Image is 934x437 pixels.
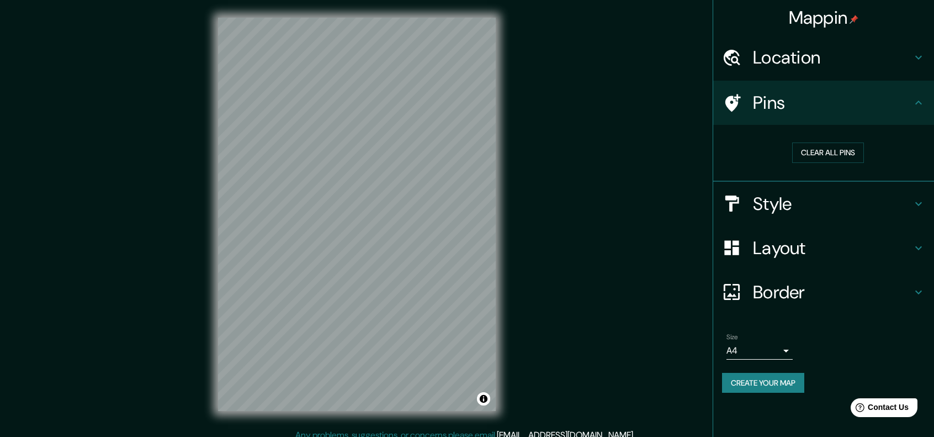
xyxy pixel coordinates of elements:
h4: Layout [753,237,912,259]
h4: Mappin [789,7,859,29]
label: Size [726,332,738,341]
button: Create your map [722,373,804,393]
img: pin-icon.png [850,15,858,24]
iframe: Help widget launcher [836,394,922,425]
div: Location [713,35,934,80]
div: A4 [726,342,793,360]
button: Toggle attribution [477,392,490,406]
h4: Style [753,193,912,215]
h4: Pins [753,92,912,114]
div: Style [713,182,934,226]
div: Border [713,270,934,314]
button: Clear all pins [792,143,864,163]
h4: Location [753,46,912,69]
div: Layout [713,226,934,270]
canvas: Map [218,18,496,411]
div: Pins [713,81,934,125]
h4: Border [753,281,912,303]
